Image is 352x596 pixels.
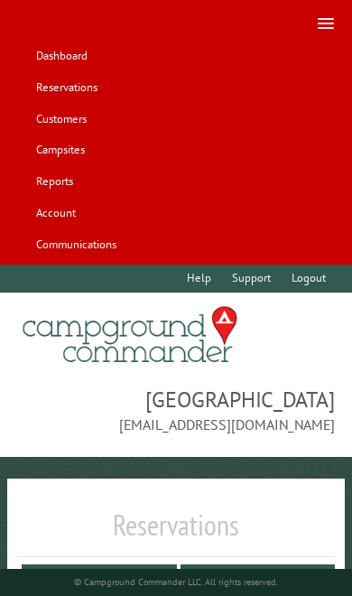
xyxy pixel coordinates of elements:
[27,42,96,70] a: Dashboard
[74,576,278,588] small: © Campground Commander LLC. All rights reserved.
[283,265,334,293] a: Logout
[27,74,106,102] a: Reservations
[178,265,219,293] a: Help
[27,136,93,164] a: Campsites
[17,300,243,370] img: Campground Commander
[27,199,84,227] a: Account
[17,508,334,557] h1: Reservations
[27,230,125,258] a: Communications
[27,105,95,133] a: Customers
[27,168,81,196] a: Reports
[17,385,334,435] span: [GEOGRAPHIC_DATA] [EMAIL_ADDRESS][DOMAIN_NAME]
[223,265,279,293] a: Support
